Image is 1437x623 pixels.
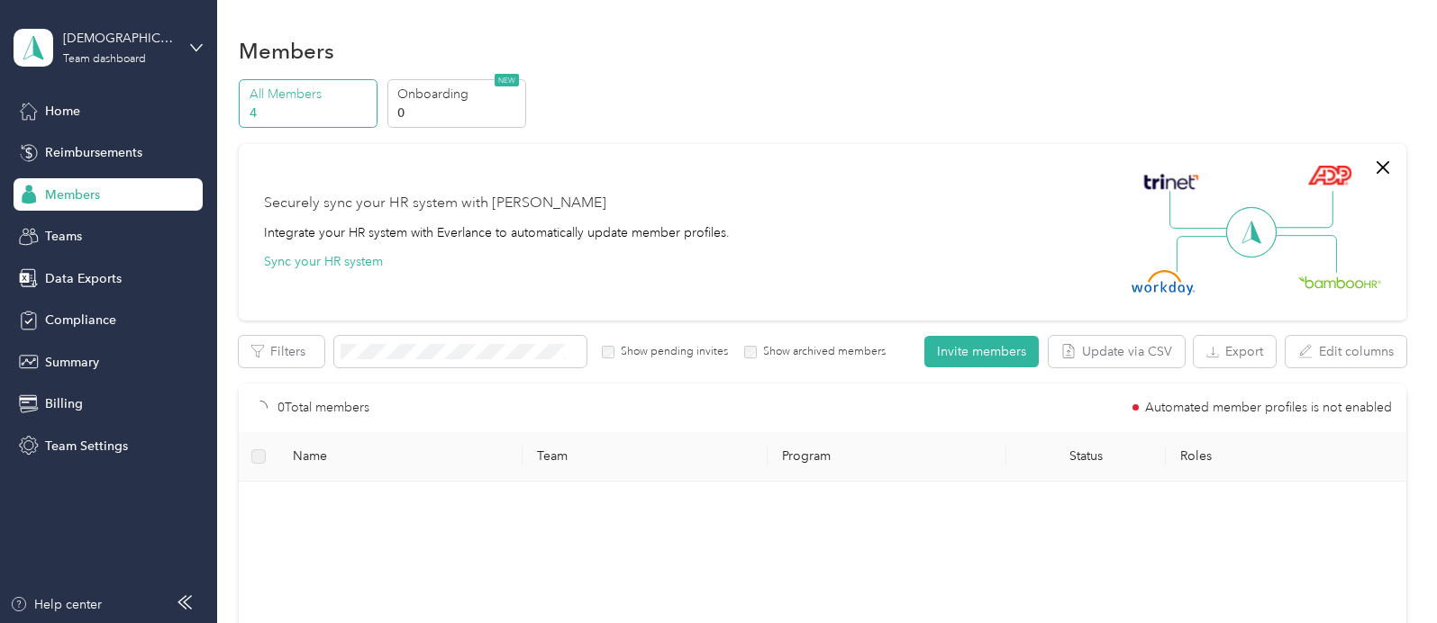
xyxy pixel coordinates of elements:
[45,311,116,330] span: Compliance
[45,227,82,246] span: Teams
[1049,336,1185,367] button: Update via CSV
[1169,191,1232,230] img: Line Left Up
[45,185,100,204] span: Members
[1132,270,1195,295] img: Workday
[250,104,372,122] p: 4
[1166,432,1411,482] th: Roles
[523,432,768,482] th: Team
[1286,336,1406,367] button: Edit columns
[264,223,730,242] div: Integrate your HR system with Everlance to automatically update member profiles.
[757,344,886,360] label: Show archived members
[495,74,519,86] span: NEW
[45,353,99,372] span: Summary
[45,437,128,456] span: Team Settings
[1194,336,1276,367] button: Export
[264,193,606,214] div: Securely sync your HR system with [PERSON_NAME]
[1298,275,1381,288] img: BambooHR
[45,143,142,162] span: Reimbursements
[1176,235,1239,272] img: Line Left Down
[1274,235,1337,274] img: Line Right Down
[45,269,122,288] span: Data Exports
[768,432,1006,482] th: Program
[45,102,80,121] span: Home
[63,29,176,48] div: [DEMOGRAPHIC_DATA]
[924,336,1039,367] button: Invite members
[239,41,334,60] h1: Members
[239,336,324,367] button: Filters
[277,398,369,418] p: 0 Total members
[10,595,102,614] button: Help center
[397,85,520,104] p: Onboarding
[1006,432,1166,482] th: Status
[63,54,146,65] div: Team dashboard
[397,104,520,122] p: 0
[1307,165,1351,185] img: ADP
[1270,191,1333,229] img: Line Right Up
[45,394,83,413] span: Billing
[278,432,523,482] th: Name
[614,344,728,360] label: Show pending invites
[293,448,509,464] span: Name
[1140,169,1203,194] img: Trinet
[250,85,372,104] p: All Members
[1145,402,1392,414] span: Automated member profiles is not enabled
[1336,522,1437,623] iframe: Everlance-gr Chat Button Frame
[264,252,383,271] button: Sync your HR system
